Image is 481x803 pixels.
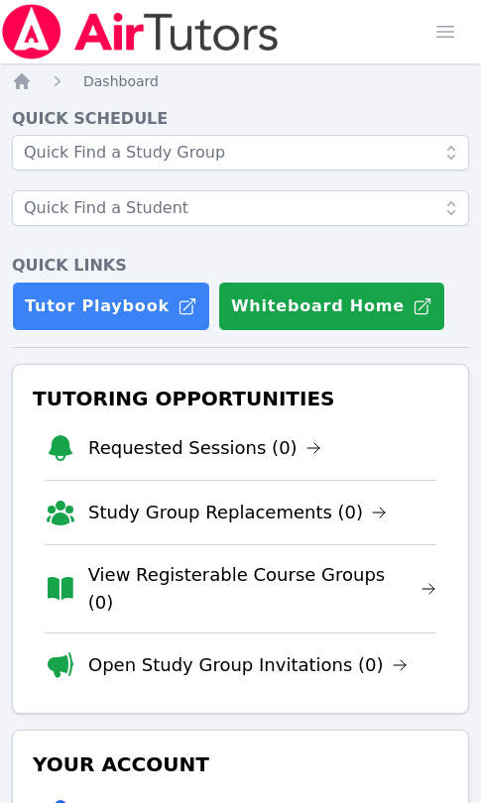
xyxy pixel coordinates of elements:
h4: Quick Schedule [12,107,469,131]
input: Quick Find a Study Group [12,135,469,171]
a: View Registerable Course Groups (0) [88,561,436,617]
h4: Quick Links [12,254,469,278]
span: Dashboard [83,73,159,89]
input: Quick Find a Student [12,190,469,226]
button: Whiteboard Home [218,282,445,331]
a: Requested Sessions (0) [88,434,321,462]
a: Open Study Group Invitations (0) [88,651,408,679]
a: Tutor Playbook [12,282,210,331]
a: Dashboard [83,71,159,91]
h3: Tutoring Opportunities [29,381,452,416]
nav: Breadcrumb [12,71,469,91]
a: Study Group Replacements (0) [88,499,387,526]
h3: Your Account [29,746,452,782]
